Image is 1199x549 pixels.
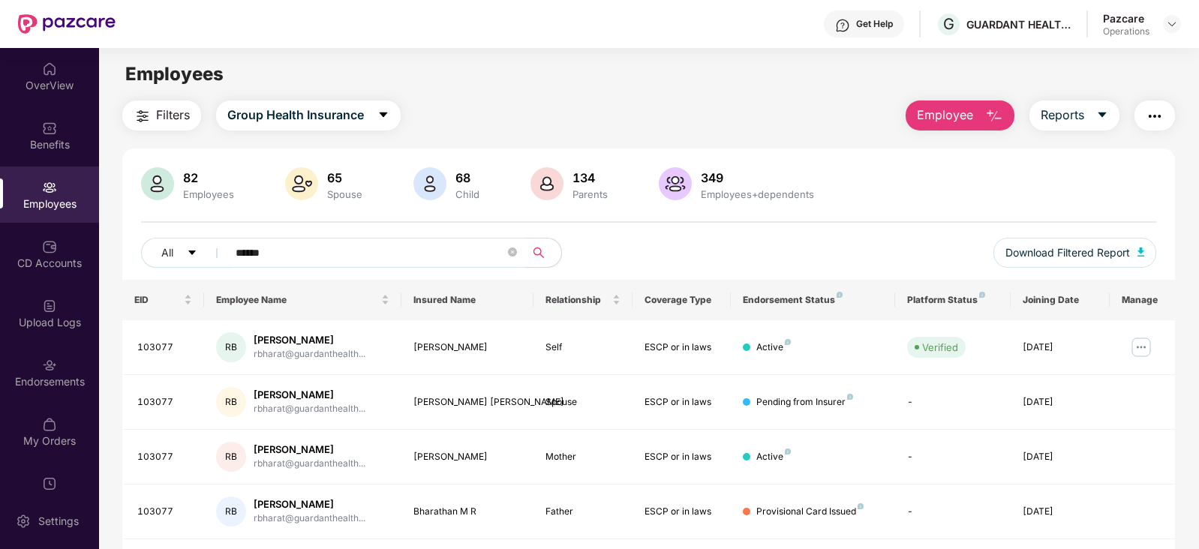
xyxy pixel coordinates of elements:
[1023,450,1098,464] div: [DATE]
[966,17,1071,31] div: GUARDANT HEALTH INDIA PRIVATE LIMITED
[161,244,173,261] span: All
[18,14,116,34] img: New Pazcare Logo
[122,280,205,320] th: EID
[141,238,233,268] button: Allcaret-down
[134,294,182,306] span: EID
[216,332,246,362] div: RB
[137,505,193,519] div: 103077
[254,497,365,511] div: [PERSON_NAME]
[545,450,621,464] div: Mother
[530,167,563,200] img: svg+xml;base64,PHN2ZyB4bWxucz0iaHR0cDovL3d3dy53My5vcmcvMjAwMC9zdmciIHhtbG5zOnhsaW5rPSJodHRwOi8vd3...
[413,167,446,200] img: svg+xml;base64,PHN2ZyB4bWxucz0iaHR0cDovL3d3dy53My5vcmcvMjAwMC9zdmciIHhtbG5zOnhsaW5rPSJodHRwOi8vd3...
[187,247,197,259] span: caret-down
[1146,107,1164,125] img: svg+xml;base64,PHN2ZyB4bWxucz0iaHR0cDovL3d3dy53My5vcmcvMjAwMC9zdmciIHdpZHRoPSIyNCIgaGVpZ2h0PSIyNC...
[42,358,57,373] img: svg+xml;base64,PHN2ZyBpZD0iRW5kb3JzZW1lbnRzIiB4bWxucz0iaHR0cDovL3d3dy53My5vcmcvMjAwMC9zdmciIHdpZH...
[1103,11,1149,25] div: Pazcare
[254,333,365,347] div: [PERSON_NAME]
[545,294,609,306] span: Relationship
[524,247,554,259] span: search
[216,496,246,526] div: RB
[785,448,791,454] img: svg+xml;base64,PHN2ZyB4bWxucz0iaHR0cDovL3d3dy53My5vcmcvMjAwMC9zdmciIHdpZHRoPSI4IiBoZWlnaHQ9IjgiIH...
[895,484,1011,539] td: -
[227,106,364,124] span: Group Health Insurance
[1110,280,1176,320] th: Manage
[545,340,621,355] div: Self
[895,430,1011,484] td: -
[508,247,517,256] span: close-circle
[216,294,378,306] span: Employee Name
[645,395,720,409] div: ESCP or in laws
[1029,100,1119,130] button: Reportscaret-down
[835,18,850,33] img: svg+xml;base64,PHN2ZyBpZD0iSGVscC0zMngzMiIgeG1sbnM9Imh0dHA6Ly93d3cudzMub3JnLzIwMDAvc3ZnIiB3aWR0aD...
[1096,109,1108,122] span: caret-down
[569,188,611,200] div: Parents
[756,505,864,519] div: Provisional Card Issued
[413,340,521,355] div: [PERSON_NAME]
[1129,335,1153,359] img: manageButton
[545,395,621,409] div: Spouse
[895,375,1011,430] td: -
[254,402,365,416] div: rbharat@guardanthealth...
[645,505,720,519] div: ESCP or in laws
[413,450,521,464] div: [PERSON_NAME]
[34,514,83,529] div: Settings
[42,417,57,432] img: svg+xml;base64,PHN2ZyBpZD0iTXlfT3JkZXJzIiBkYXRhLW5hbWU9Ik15IE9yZGVycyIgeG1sbnM9Imh0dHA6Ly93d3cudz...
[204,280,401,320] th: Employee Name
[1023,505,1098,519] div: [DATE]
[993,238,1157,268] button: Download Filtered Report
[180,188,237,200] div: Employees
[785,339,791,345] img: svg+xml;base64,PHN2ZyB4bWxucz0iaHR0cDovL3d3dy53My5vcmcvMjAwMC9zdmciIHdpZHRoPSI4IiBoZWlnaHQ9IjgiIH...
[1166,18,1178,30] img: svg+xml;base64,PHN2ZyBpZD0iRHJvcGRvd24tMzJ4MzIiIHhtbG5zPSJodHRwOi8vd3d3LnczLm9yZy8yMDAwL3N2ZyIgd2...
[122,100,201,130] button: Filters
[1011,280,1110,320] th: Joining Date
[16,514,31,529] img: svg+xml;base64,PHN2ZyBpZD0iU2V0dGluZy0yMHgyMCIgeG1sbnM9Imh0dHA6Ly93d3cudzMub3JnLzIwMDAvc3ZnIiB3aW...
[569,170,611,185] div: 134
[533,280,633,320] th: Relationship
[1005,244,1130,261] span: Download Filtered Report
[137,395,193,409] div: 103077
[545,505,621,519] div: Father
[837,292,843,298] img: svg+xml;base64,PHN2ZyB4bWxucz0iaHR0cDovL3d3dy53My5vcmcvMjAwMC9zdmciIHdpZHRoPSI4IiBoZWlnaHQ9IjgiIH...
[645,340,720,355] div: ESCP or in laws
[906,100,1014,130] button: Employee
[377,109,389,122] span: caret-down
[137,450,193,464] div: 103077
[917,106,973,124] span: Employee
[42,121,57,136] img: svg+xml;base64,PHN2ZyBpZD0iQmVuZWZpdHMiIHhtbG5zPSJodHRwOi8vd3d3LnczLm9yZy8yMDAwL3N2ZyIgd2lkdGg9Ij...
[452,188,482,200] div: Child
[524,238,562,268] button: search
[216,442,246,472] div: RB
[254,511,365,526] div: rbharat@guardanthealth...
[324,188,365,200] div: Spouse
[979,292,985,298] img: svg+xml;base64,PHN2ZyB4bWxucz0iaHR0cDovL3d3dy53My5vcmcvMjAwMC9zdmciIHdpZHRoPSI4IiBoZWlnaHQ9IjgiIH...
[42,239,57,254] img: svg+xml;base64,PHN2ZyBpZD0iQ0RfQWNjb3VudHMiIGRhdGEtbmFtZT0iQ0QgQWNjb3VudHMiIHhtbG5zPSJodHRwOi8vd3...
[254,388,365,402] div: [PERSON_NAME]
[254,457,365,471] div: rbharat@guardanthealth...
[756,340,791,355] div: Active
[413,395,521,409] div: [PERSON_NAME] [PERSON_NAME]
[698,188,817,200] div: Employees+dependents
[645,450,720,464] div: ESCP or in laws
[756,450,791,464] div: Active
[743,294,883,306] div: Endorsement Status
[756,395,853,409] div: Pending from Insurer
[42,180,57,195] img: svg+xml;base64,PHN2ZyBpZD0iRW1wbG95ZWVzIiB4bWxucz0iaHR0cDovL3d3dy53My5vcmcvMjAwMC9zdmciIHdpZHRoPS...
[1023,340,1098,355] div: [DATE]
[134,107,152,125] img: svg+xml;base64,PHN2ZyB4bWxucz0iaHR0cDovL3d3dy53My5vcmcvMjAwMC9zdmciIHdpZHRoPSIyNCIgaGVpZ2h0PSIyNC...
[847,394,853,400] img: svg+xml;base64,PHN2ZyB4bWxucz0iaHR0cDovL3d3dy53My5vcmcvMjAwMC9zdmciIHdpZHRoPSI4IiBoZWlnaHQ9IjgiIH...
[180,170,237,185] div: 82
[1137,247,1145,256] img: svg+xml;base64,PHN2ZyB4bWxucz0iaHR0cDovL3d3dy53My5vcmcvMjAwMC9zdmciIHhtbG5zOnhsaW5rPSJodHRwOi8vd3...
[907,294,999,306] div: Platform Status
[659,167,692,200] img: svg+xml;base64,PHN2ZyB4bWxucz0iaHR0cDovL3d3dy53My5vcmcvMjAwMC9zdmciIHhtbG5zOnhsaW5rPSJodHRwOi8vd3...
[698,170,817,185] div: 349
[922,340,958,355] div: Verified
[216,387,246,417] div: RB
[413,505,521,519] div: Bharathan M R
[156,106,190,124] span: Filters
[42,61,57,76] img: svg+xml;base64,PHN2ZyBpZD0iSG9tZSIgeG1sbnM9Imh0dHA6Ly93d3cudzMub3JnLzIwMDAvc3ZnIiB3aWR0aD0iMjAiIG...
[42,476,57,491] img: svg+xml;base64,PHN2ZyBpZD0iVXBkYXRlZCIgeG1sbnM9Imh0dHA6Ly93d3cudzMub3JnLzIwMDAvc3ZnIiB3aWR0aD0iMj...
[633,280,732,320] th: Coverage Type
[216,100,401,130] button: Group Health Insurancecaret-down
[254,347,365,361] div: rbharat@guardanthealth...
[1103,25,1149,37] div: Operations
